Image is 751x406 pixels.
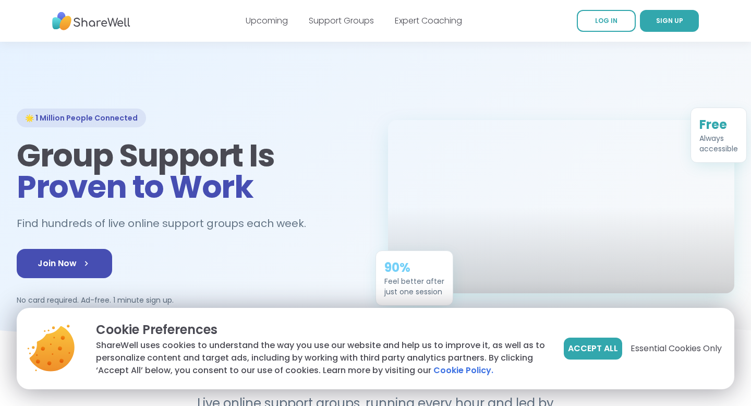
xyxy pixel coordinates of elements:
a: Join Now [17,249,112,278]
button: Accept All [564,338,622,360]
span: SIGN UP [656,16,683,25]
div: 🌟 1 Million People Connected [17,109,146,127]
p: Cookie Preferences [96,320,547,339]
a: Support Groups [309,15,374,27]
p: No card required. Ad-free. 1 minute sign up. [17,295,363,305]
span: Proven to Work [17,165,253,209]
a: Upcoming [246,15,288,27]
div: Always accessible [699,129,738,150]
span: Accept All [568,342,618,355]
div: Free [699,112,738,129]
p: ShareWell uses cookies to understand the way you use our website and help us to improve it, as we... [96,339,547,377]
a: Expert Coaching [395,15,462,27]
span: Join Now [38,257,91,270]
a: LOG IN [577,10,636,32]
h1: Group Support Is [17,140,363,202]
a: Cookie Policy. [433,364,493,377]
h2: Find hundreds of live online support groups each week. [17,215,317,232]
div: 90% [384,255,444,272]
span: Essential Cookies Only [631,342,722,355]
img: ShareWell Nav Logo [52,7,130,35]
a: SIGN UP [640,10,699,32]
div: Feel better after just one session [384,272,444,293]
span: LOG IN [595,16,617,25]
